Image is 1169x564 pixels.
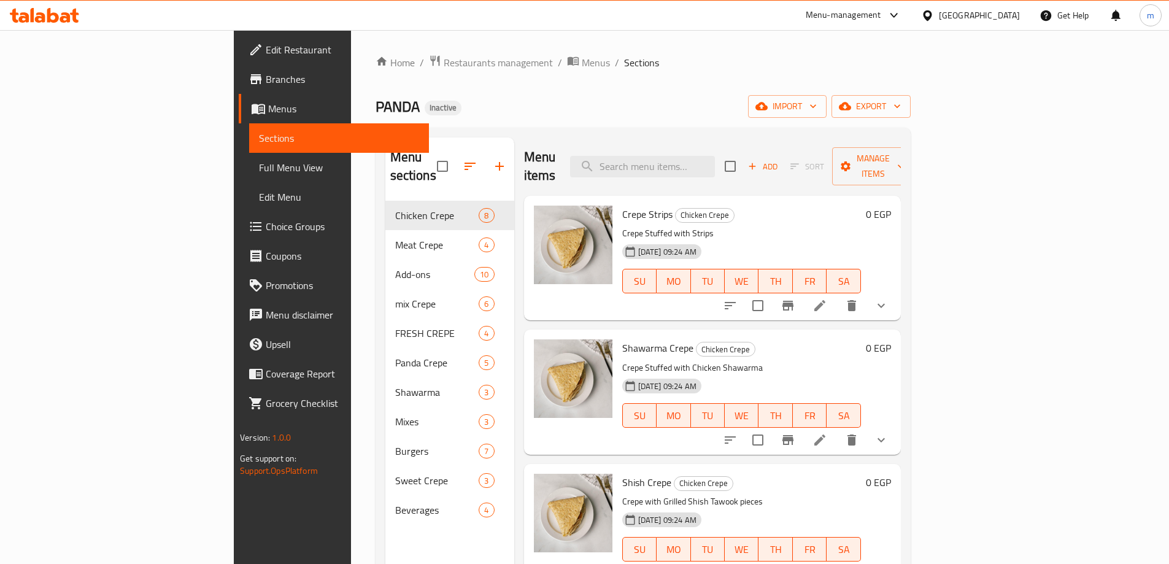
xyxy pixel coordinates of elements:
h6: 0 EGP [866,474,891,491]
div: Meat Crepe4 [385,230,514,260]
img: Shish Crepe [534,474,612,552]
img: Shawarma Crepe [534,339,612,418]
span: Shawarma Crepe [622,339,693,357]
div: Chicken Crepe [674,476,733,491]
span: WE [730,541,754,558]
div: items [479,444,494,458]
span: Chicken Crepe [696,342,755,357]
a: Upsell [239,330,429,359]
div: items [479,414,494,429]
div: Shawarma3 [385,377,514,407]
span: 6 [479,298,493,310]
div: mix Crepe6 [385,289,514,319]
button: SA [827,403,860,428]
span: Edit Restaurant [266,42,419,57]
span: SU [628,407,652,425]
span: Choice Groups [266,219,419,234]
div: items [479,355,494,370]
span: Full Menu View [259,160,419,175]
a: Menus [239,94,429,123]
span: Inactive [425,102,461,113]
span: 4 [479,239,493,251]
a: Promotions [239,271,429,300]
button: SU [622,403,657,428]
div: Beverages [395,503,479,517]
div: items [474,267,494,282]
div: items [479,385,494,400]
button: Branch-specific-item [773,425,803,455]
div: Sweet Crepe [395,473,479,488]
span: Select section [717,153,743,179]
span: Add [746,160,779,174]
p: Crepe Stuffed with Chicken Shawarma [622,360,861,376]
nav: Menu sections [385,196,514,530]
span: 3 [479,475,493,487]
div: Menu-management [806,8,881,23]
a: Restaurants management [429,55,553,71]
span: WE [730,272,754,290]
span: Chicken Crepe [676,208,734,222]
button: TH [758,537,792,562]
button: SA [827,537,860,562]
div: Chicken Crepe [675,208,735,223]
span: 8 [479,210,493,222]
button: show more [866,291,896,320]
span: Chicken Crepe [395,208,479,223]
span: Crepe Strips [622,205,673,223]
div: FRESH CREPE4 [385,319,514,348]
div: Burgers7 [385,436,514,466]
span: Restaurants management [444,55,553,70]
span: Chicken Crepe [674,476,733,490]
span: TU [696,272,720,290]
a: Coupons [239,241,429,271]
h6: 0 EGP [866,206,891,223]
span: Upsell [266,337,419,352]
a: Edit menu item [812,298,827,313]
li: / [558,55,562,70]
div: Meat Crepe [395,238,479,252]
button: SU [622,537,657,562]
button: WE [725,537,758,562]
svg: Show Choices [874,298,889,313]
button: WE [725,403,758,428]
span: Select to update [745,293,771,319]
span: [DATE] 09:24 AM [633,514,701,526]
a: Coverage Report [239,359,429,388]
span: [DATE] 09:24 AM [633,246,701,258]
p: Crepe Stuffed with Strips [622,226,861,241]
button: MO [657,403,690,428]
span: Menu disclaimer [266,307,419,322]
span: Edit Menu [259,190,419,204]
div: Burgers [395,444,479,458]
img: Crepe Strips [534,206,612,284]
span: Shawarma [395,385,479,400]
div: items [479,326,494,341]
span: Sort sections [455,152,485,181]
button: FR [793,537,827,562]
span: FRESH CREPE [395,326,479,341]
span: Shish Crepe [622,473,671,492]
span: 10 [475,269,493,280]
span: TU [696,541,720,558]
div: Add-ons [395,267,475,282]
span: TU [696,407,720,425]
div: items [479,503,494,517]
button: import [748,95,827,118]
button: SA [827,269,860,293]
button: TH [758,269,792,293]
div: Sweet Crepe3 [385,466,514,495]
span: Grocery Checklist [266,396,419,411]
div: Panda Crepe5 [385,348,514,377]
span: 7 [479,446,493,457]
button: WE [725,269,758,293]
span: FR [798,407,822,425]
button: sort-choices [716,425,745,455]
button: FR [793,403,827,428]
a: Edit Menu [249,182,429,212]
a: Sections [249,123,429,153]
span: TH [763,407,787,425]
span: TH [763,272,787,290]
span: 3 [479,416,493,428]
span: Version: [240,430,270,446]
